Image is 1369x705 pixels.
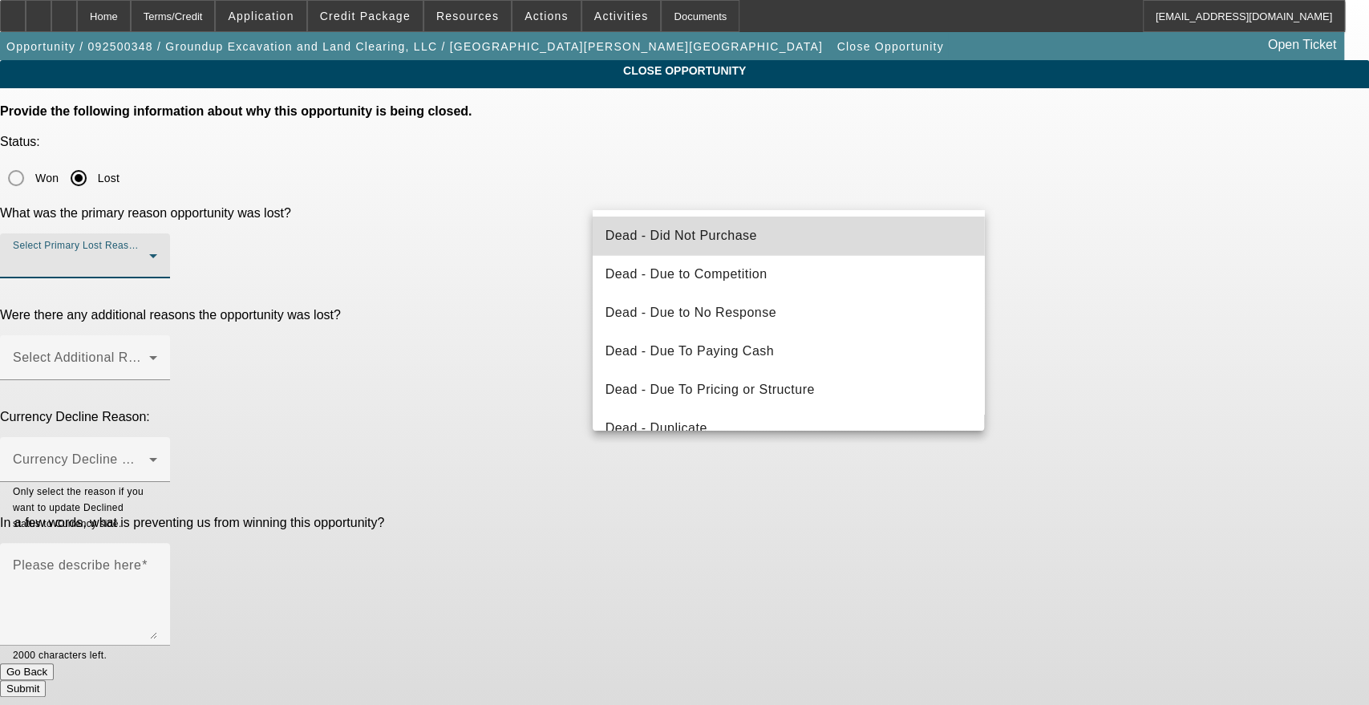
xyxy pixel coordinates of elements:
[606,419,707,438] span: Dead - Duplicate
[606,226,757,245] span: Dead - Did Not Purchase
[606,380,815,399] span: Dead - Due To Pricing or Structure
[606,265,768,284] span: Dead - Due to Competition
[606,303,777,322] span: Dead - Due to No Response
[606,342,775,361] span: Dead - Due To Paying Cash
